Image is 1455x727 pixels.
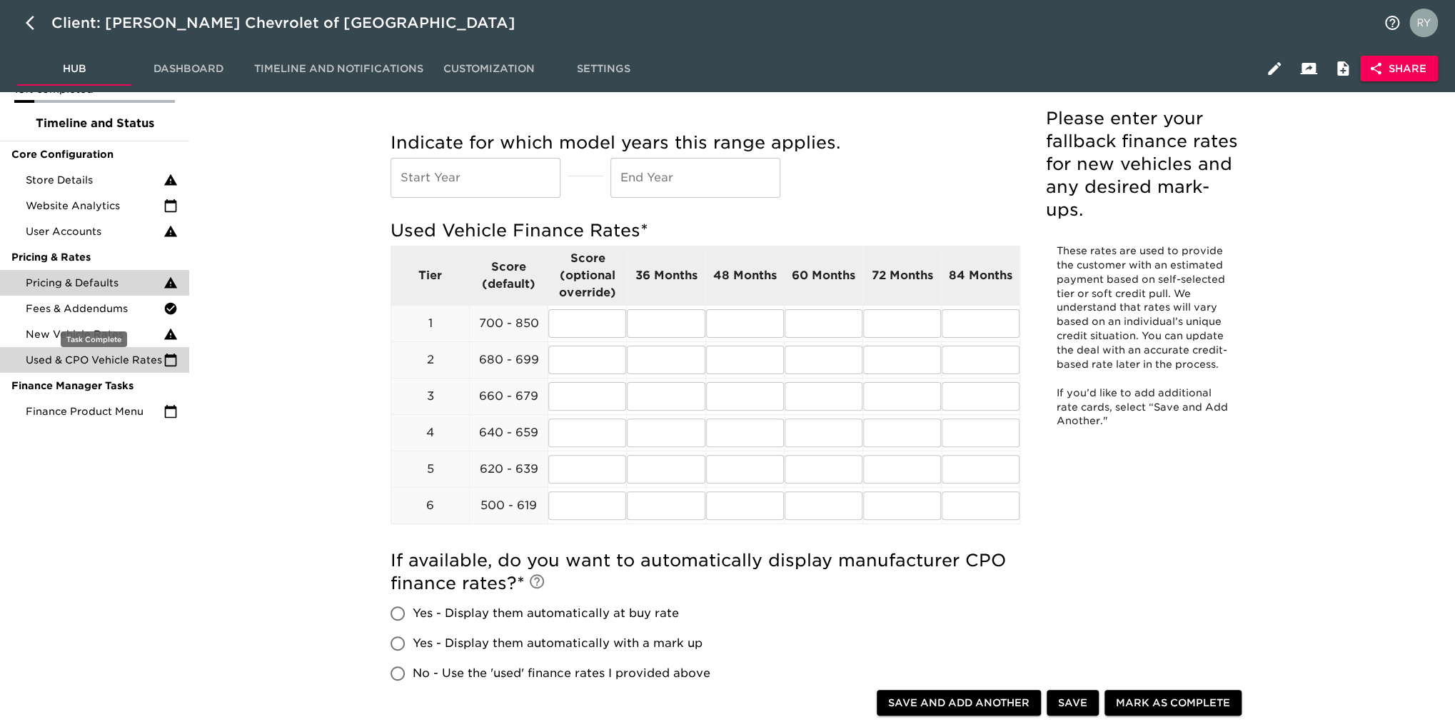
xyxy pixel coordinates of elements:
[391,315,469,332] p: 1
[1257,51,1292,86] button: Edit Hub
[26,173,163,187] span: Store Details
[863,267,941,284] p: 72 Months
[470,351,548,368] p: 680 - 699
[26,276,163,290] span: Pricing & Defaults
[470,388,548,405] p: 660 - 679
[440,60,538,78] span: Customization
[140,60,237,78] span: Dashboard
[11,115,178,132] span: Timeline and Status
[470,461,548,478] p: 620 - 639
[26,404,163,418] span: Finance Product Menu
[11,378,178,393] span: Finance Manager Tasks
[1326,51,1360,86] button: Internal Notes and Comments
[470,424,548,441] p: 640 - 659
[1116,694,1230,712] span: Mark as Complete
[1057,387,1231,427] span: If you’d like to add additional rate cards, select “Save and Add Another."
[26,327,163,341] span: New Vehicle Rates
[1104,690,1242,716] button: Mark as Complete
[26,60,123,78] span: Hub
[706,267,784,284] p: 48 Months
[1046,107,1239,221] h5: Please enter your fallback finance rates for new vehicles and any desired mark-ups.
[1292,51,1326,86] button: Client View
[391,549,1020,595] h5: If available, do you want to automatically display manufacturer CPO finance rates?
[942,267,1019,284] p: 84 Months
[413,665,710,682] span: No - Use the 'used' finance rates I provided above
[391,267,469,284] p: Tier
[548,250,626,301] p: Score (optional override)
[1057,245,1228,370] span: These rates are used to provide the customer with an estimated payment based on self-selected tie...
[470,497,548,514] p: 500 - 619
[470,259,548,293] p: Score (default)
[555,60,652,78] span: Settings
[1058,694,1087,712] span: Save
[26,301,163,316] span: Fees & Addendums
[391,219,1020,242] h5: Used Vehicle Finance Rates
[26,224,163,239] span: User Accounts
[888,694,1029,712] span: Save and Add Another
[391,497,469,514] p: 6
[391,424,469,441] p: 4
[26,199,163,213] span: Website Analytics
[470,315,548,332] p: 700 - 850
[877,690,1041,716] button: Save and Add Another
[1047,690,1099,716] button: Save
[391,351,469,368] p: 2
[11,250,178,264] span: Pricing & Rates
[11,147,178,161] span: Core Configuration
[391,131,1020,154] h5: Indicate for which model years this range applies.
[1375,6,1409,40] button: notifications
[413,605,679,622] span: Yes - Display them automatically at buy rate
[413,635,703,652] span: Yes - Display them automatically with a mark up
[1360,56,1438,82] button: Share
[26,353,163,367] span: Used & CPO Vehicle Rates
[1409,9,1438,37] img: Profile
[254,60,423,78] span: Timeline and Notifications
[391,461,469,478] p: 5
[51,11,535,34] div: Client: [PERSON_NAME] Chevrolet of [GEOGRAPHIC_DATA]
[1371,60,1426,78] span: Share
[627,267,705,284] p: 36 Months
[785,267,862,284] p: 60 Months
[391,388,469,405] p: 3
